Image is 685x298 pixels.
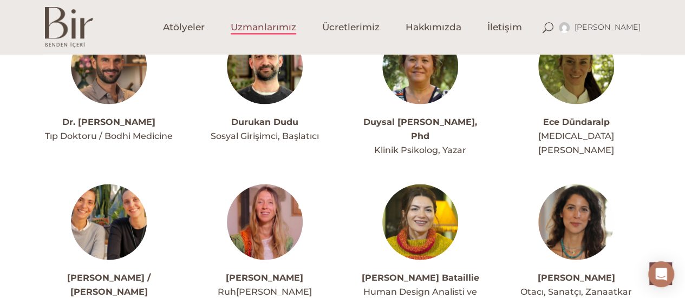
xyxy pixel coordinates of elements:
a: Durukan Dudu [231,117,298,127]
a: Duysal [PERSON_NAME], Phd [363,117,477,141]
img: elvinprofilfoto-300x300.jpg [382,184,458,260]
span: İletişim [487,21,522,34]
a: [PERSON_NAME] / [PERSON_NAME] [67,273,151,297]
span: Ücretlerimiz [322,21,380,34]
span: Atölyeler [163,21,205,34]
a: [PERSON_NAME] [226,273,303,283]
span: Hakkımızda [406,21,461,34]
span: Tıp Doktoru / Bodhi Medicine [45,131,173,141]
a: Ece Dündaralp [543,117,609,127]
a: [PERSON_NAME] Bataillie [362,273,479,283]
a: [PERSON_NAME] [537,273,615,283]
span: [MEDICAL_DATA][PERSON_NAME] [538,131,614,155]
img: eceprofil-foto-300x300.jpg [538,29,614,104]
span: Klinik Psikolog, Yazar [374,145,466,155]
img: emineprofil-300x300.jpg [538,184,614,260]
img: duysalprofil-300x300.jpg [382,29,458,104]
div: Open Intercom Messenger [648,261,674,287]
a: Dr. [PERSON_NAME] [62,117,155,127]
img: kokopelliprofilfoto-300x300.jpg [71,184,147,260]
img: Ekran-Resmi-2022-07-13-14.23.23-300x300.png [227,184,303,260]
span: Otacı, Sanatçı, Zanaatkar [520,287,632,297]
img: nirdoshprofilfoto-300x300.jpg [71,29,147,104]
img: durukan-profil-300x300.jpg [227,29,303,104]
span: Uzmanlarımız [231,21,296,34]
span: Sosyal Girişimci, Başlatıcı [211,131,319,141]
span: [PERSON_NAME] [575,22,641,32]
